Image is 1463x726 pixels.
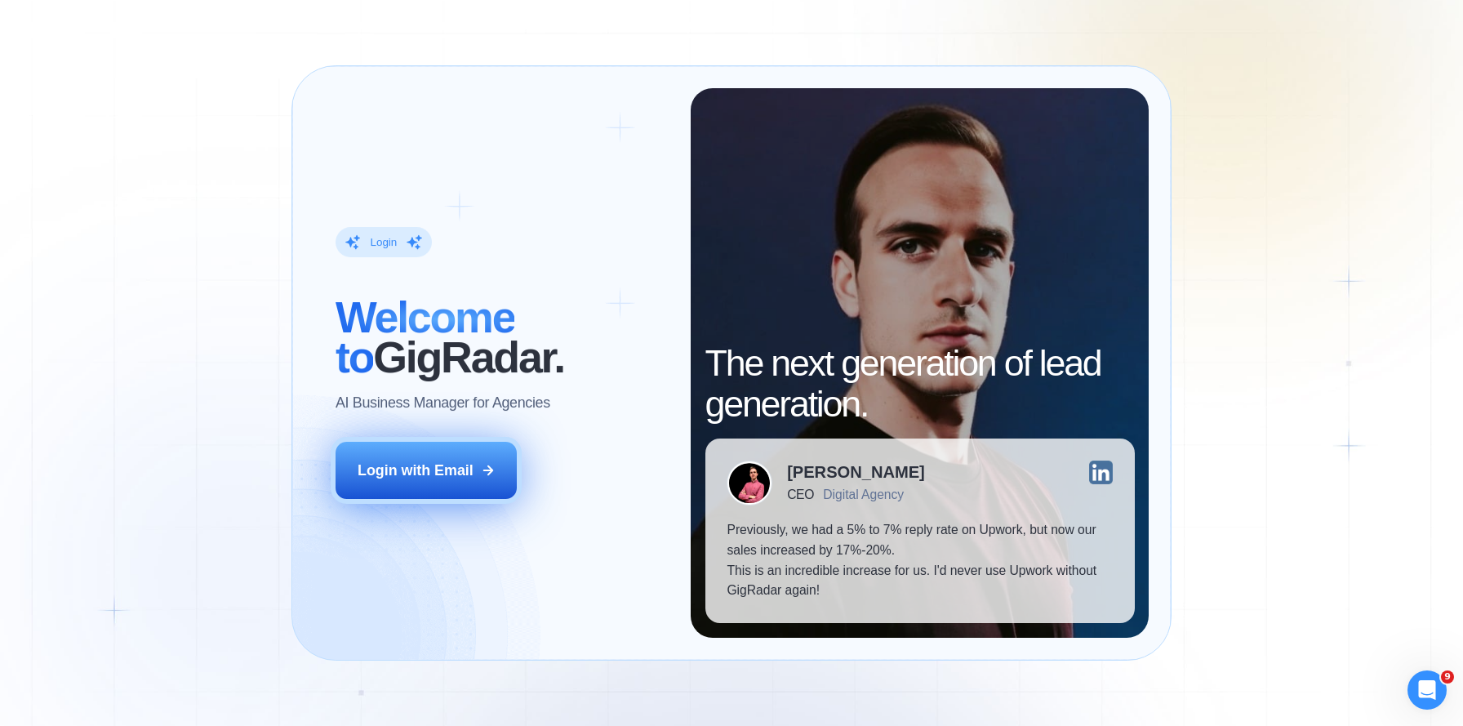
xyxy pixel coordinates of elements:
[336,297,668,378] h2: ‍ GigRadar.
[787,464,925,480] div: [PERSON_NAME]
[1441,670,1454,684] span: 9
[358,461,474,481] div: Login with Email
[727,520,1112,601] p: Previously, we had a 5% to 7% reply rate on Upwork, but now our sales increased by 17%-20%. This ...
[705,343,1135,424] h2: The next generation of lead generation.
[336,292,514,381] span: Welcome to
[371,235,398,250] div: Login
[1407,670,1447,710] iframe: Intercom live chat
[823,488,904,502] div: Digital Agency
[336,393,550,413] p: AI Business Manager for Agencies
[787,488,814,502] div: CEO
[336,442,517,498] button: Login with Email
